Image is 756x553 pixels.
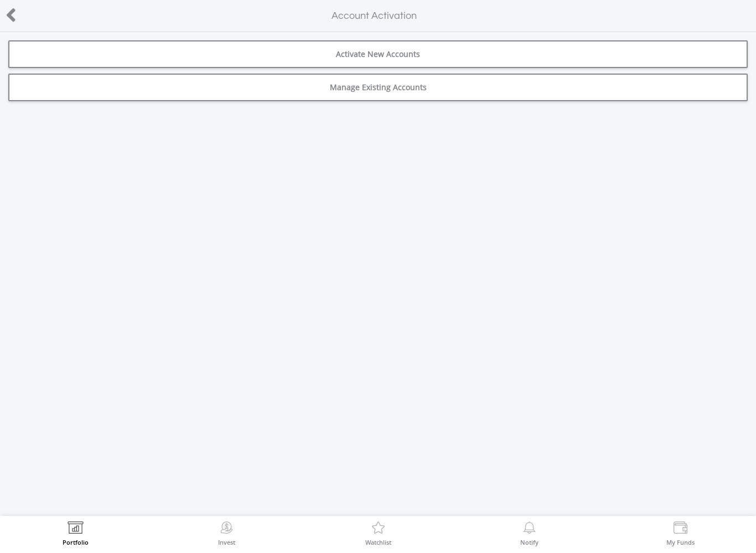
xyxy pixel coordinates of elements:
img: View Portfolio [67,521,84,537]
a: Portfolio [63,521,89,545]
a: Notify [520,521,538,545]
img: View Notifications [521,521,538,537]
label: Portfolio [63,539,89,545]
label: Notify [520,539,538,545]
label: Account Activation [332,9,417,23]
img: View Funds [672,521,689,537]
a: Invest [218,521,235,545]
label: My Funds [666,539,695,545]
a: Watchlist [365,521,391,545]
label: Invest [218,539,235,545]
a: Manage Existing Accounts [8,74,748,101]
img: Watchlist [370,521,387,537]
a: Activate New Accounts [8,40,748,68]
a: My Funds [666,521,695,545]
label: Watchlist [365,539,391,545]
img: Invest Now [218,521,235,537]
